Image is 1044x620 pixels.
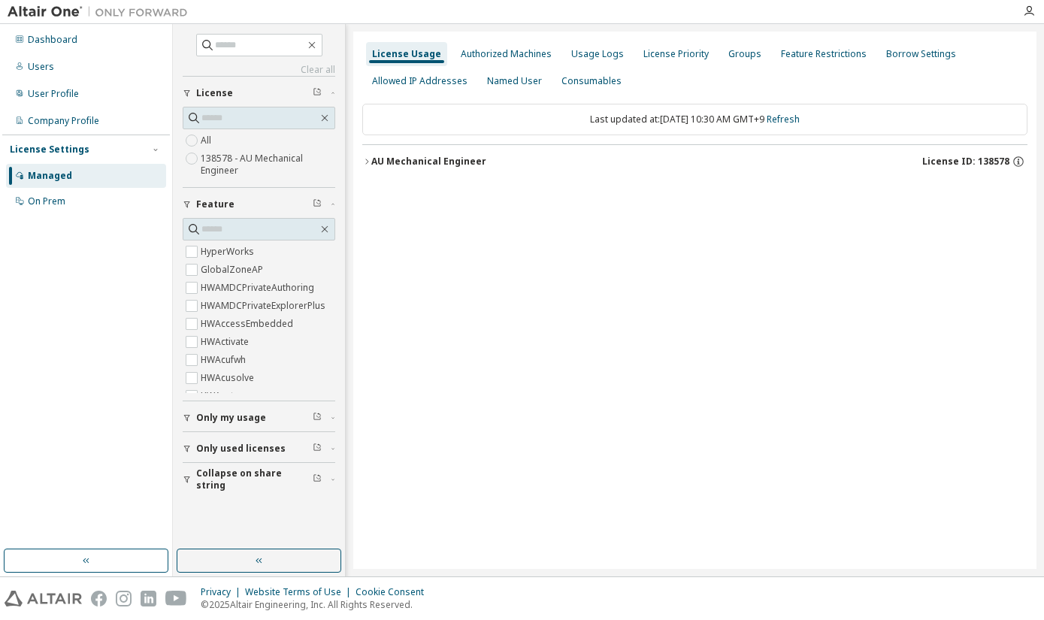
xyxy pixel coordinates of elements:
label: HWAcutrace [201,387,256,405]
label: All [201,132,214,150]
span: Clear filter [313,443,322,455]
img: instagram.svg [116,591,132,606]
label: HyperWorks [201,243,257,261]
img: linkedin.svg [141,591,156,606]
span: License ID: 138578 [922,156,1009,168]
div: Groups [728,48,761,60]
div: Website Terms of Use [245,586,356,598]
div: Managed [28,170,72,182]
label: HWAcusolve [201,369,257,387]
div: Cookie Consent [356,586,433,598]
div: AU Mechanical Engineer [371,156,486,168]
label: HWAccessEmbedded [201,315,296,333]
button: AU Mechanical EngineerLicense ID: 138578 [362,145,1027,178]
div: Allowed IP Addresses [372,75,468,87]
button: Only used licenses [183,432,335,465]
div: Borrow Settings [886,48,956,60]
div: Consumables [561,75,622,87]
span: Only used licenses [196,443,286,455]
button: Collapse on share string [183,463,335,496]
div: Authorized Machines [461,48,552,60]
a: Refresh [767,113,800,126]
button: Only my usage [183,401,335,434]
div: License Usage [372,48,441,60]
div: Dashboard [28,34,77,46]
img: Altair One [8,5,195,20]
img: altair_logo.svg [5,591,82,606]
label: GlobalZoneAP [201,261,266,279]
span: Feature [196,198,235,210]
div: On Prem [28,195,65,207]
div: License Settings [10,144,89,156]
div: User Profile [28,88,79,100]
span: Only my usage [196,412,266,424]
span: Clear filter [313,87,322,99]
p: © 2025 Altair Engineering, Inc. All Rights Reserved. [201,598,433,611]
label: 138578 - AU Mechanical Engineer [201,150,335,180]
button: Feature [183,188,335,221]
span: Clear filter [313,473,322,485]
div: Last updated at: [DATE] 10:30 AM GMT+9 [362,104,1027,135]
button: License [183,77,335,110]
div: License Priority [643,48,709,60]
span: Collapse on share string [196,467,313,491]
label: HWAMDCPrivateAuthoring [201,279,317,297]
span: Clear filter [313,412,322,424]
div: Company Profile [28,115,99,127]
span: Clear filter [313,198,322,210]
div: Feature Restrictions [781,48,867,60]
div: Named User [487,75,542,87]
div: Usage Logs [571,48,624,60]
label: HWAMDCPrivateExplorerPlus [201,297,328,315]
img: facebook.svg [91,591,107,606]
span: License [196,87,233,99]
a: Clear all [183,64,335,76]
img: youtube.svg [165,591,187,606]
div: Users [28,61,54,73]
div: Privacy [201,586,245,598]
label: HWAcufwh [201,351,249,369]
label: HWActivate [201,333,252,351]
